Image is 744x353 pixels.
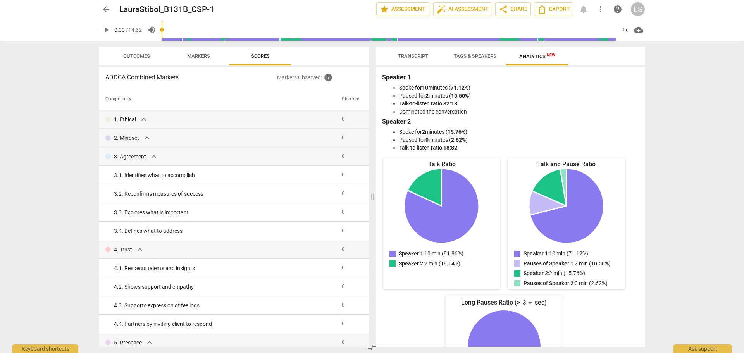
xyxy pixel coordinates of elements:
div: 1x [618,24,632,36]
div: 3 [520,297,535,309]
span: expand_more [142,133,152,143]
span: AI Assessment [437,5,489,14]
span: auto_fix_high [437,5,446,14]
span: 0 [342,134,344,140]
li: Spoke for minutes ( ) [399,84,637,92]
button: Assessment [376,2,430,16]
span: Speaker 1 [399,250,423,257]
button: Export [534,2,573,16]
span: more_vert [596,5,605,14]
span: Share [499,5,527,14]
th: Checked [339,88,363,110]
span: 0 [342,153,344,159]
li: Talk-to-listen ratio: [399,100,637,108]
b: 15.76% [448,129,465,135]
b: Speaker 2 [382,118,411,125]
span: / 14:32 [126,27,142,33]
button: AI Assessment [433,2,492,16]
th: Competency [99,88,339,110]
p: : 2 min (18.14%) [399,260,460,268]
span: 0 [342,246,344,252]
b: 2.62% [451,137,466,143]
span: Transcript [398,53,428,59]
li: Paused for minutes ( ) [399,92,637,100]
p: 5. Presence [114,339,142,347]
span: 0 [342,172,344,177]
div: 4. 2. Shows support and empathy [114,283,336,291]
span: Markers [187,53,210,59]
p: Markers Observed : [277,73,363,82]
div: 3. 3. Explores what is important [114,208,336,217]
span: expand_more [149,152,158,161]
p: 2. Mindset [114,134,139,142]
span: Tags & Speakers [454,53,496,59]
span: 0 [342,265,344,270]
a: Help [611,2,625,16]
li: Spoke for minutes ( ) [399,128,637,136]
span: star [380,5,389,14]
p: 1. Ethical [114,115,136,124]
button: LS [631,2,645,16]
span: play_arrow [102,25,111,34]
span: 0 [342,227,344,233]
span: 0 [342,283,344,289]
span: Outcomes [123,53,150,59]
button: Play [99,23,113,37]
span: Speaker 2 [399,260,423,267]
b: 2 [422,129,425,135]
span: 0 [342,339,344,345]
span: 0 [342,116,344,122]
span: expand_more [139,115,148,124]
b: Speaker 1 [382,74,411,81]
b: 0 [425,137,429,143]
span: Speaker 1 [524,250,548,257]
span: help [613,5,622,14]
span: Export [537,5,570,14]
span: expand_more [135,245,145,254]
p: : 10 min (71.12%) [524,250,588,258]
button: Share [495,2,531,16]
span: 0 [342,190,344,196]
div: Talk and Pause Ratio [508,160,625,169]
div: 3. 1. Identifies what to accomplish [114,171,336,179]
div: 4. 4. Partners by inviting client to respond [114,320,336,328]
b: 10 [422,84,428,91]
span: Speaker 2 [524,270,548,276]
span: 0:00 [114,27,125,33]
p: 4. Trust [114,246,132,254]
span: 0 [342,320,344,326]
span: Inquire the support about custom evaluation criteria [324,73,333,82]
span: 0 [342,209,344,215]
span: share [499,5,508,14]
p: : 2 min (15.76%) [524,269,585,277]
span: Pauses of Speaker 2 [524,280,573,286]
span: 0 [342,302,344,308]
div: Ask support [673,344,732,353]
p: : 0 min (2.62%) [524,279,608,288]
button: Volume [145,23,158,37]
li: Talk-to-listen ratio: [399,144,637,152]
span: Analytics [519,53,555,59]
p: 3. Agreement [114,153,146,161]
span: Assessment [380,5,427,14]
span: expand_more [145,338,154,347]
div: 4. 3. Supports expression of feelings [114,301,336,310]
li: Paused for minutes ( ) [399,136,637,144]
div: Talk Ratio [383,160,500,169]
b: 18:82 [443,145,457,151]
span: volume_up [147,25,156,34]
div: 4. 1. Respects talents and insights [114,264,336,272]
div: 3. 2. Reconfirms measures of success [114,190,336,198]
b: 10.50% [451,93,469,99]
div: Long Pauses Ratio (> sec) [446,297,563,309]
span: cloud_download [634,25,643,34]
div: Keyboard shortcuts [12,344,78,353]
span: compare_arrows [367,343,377,352]
p: : 10 min (81.86%) [399,250,463,258]
b: 82:18 [443,100,457,107]
li: Dominated the conversation [399,108,637,116]
span: arrow_back [102,5,111,14]
span: Pauses of Speaker 1 [524,260,573,267]
b: 2 [425,93,429,99]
